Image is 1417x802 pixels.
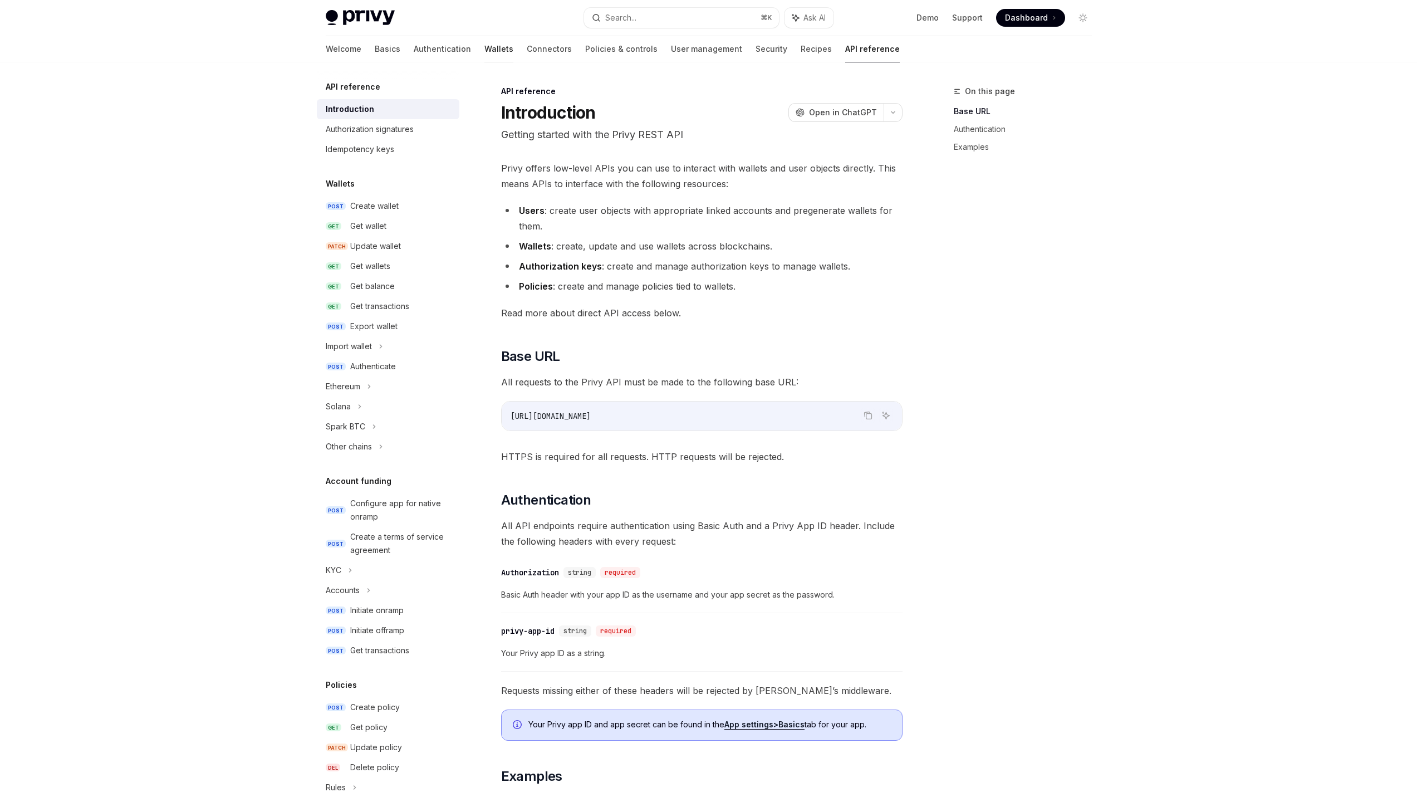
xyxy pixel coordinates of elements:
div: Create wallet [350,199,399,213]
span: string [568,568,591,577]
div: Get policy [350,721,388,734]
a: Examples [954,138,1101,156]
a: Recipes [801,36,832,62]
div: Update policy [350,741,402,754]
div: Other chains [326,440,372,453]
span: Authentication [501,491,591,509]
a: User management [671,36,742,62]
li: : create and manage authorization keys to manage wallets. [501,258,903,274]
a: Security [756,36,787,62]
span: POST [326,607,346,615]
span: Your Privy app ID and app secret can be found in the tab for your app. [528,719,891,730]
span: ⌘ K [761,13,772,22]
span: GET [326,282,341,291]
a: POSTInitiate onramp [317,600,459,620]
div: privy-app-id [501,625,555,637]
div: Accounts [326,584,360,597]
span: Basic Auth header with your app ID as the username and your app secret as the password. [501,588,903,601]
div: Initiate onramp [350,604,404,617]
div: required [600,567,640,578]
button: Open in ChatGPT [788,103,884,122]
h5: API reference [326,80,380,94]
a: GETGet wallets [317,256,459,276]
strong: Basics [778,720,805,729]
span: POST [326,363,346,371]
strong: Wallets [519,241,551,252]
span: POST [326,540,346,548]
div: Delete policy [350,761,399,774]
div: Get wallet [350,219,386,233]
span: Examples [501,767,562,785]
span: All requests to the Privy API must be made to the following base URL: [501,374,903,390]
div: Solana [326,400,351,413]
div: KYC [326,564,341,577]
a: POSTInitiate offramp [317,620,459,640]
a: Policies & controls [585,36,658,62]
h5: Wallets [326,177,355,190]
span: GET [326,723,341,732]
div: Get transactions [350,644,409,657]
button: Toggle dark mode [1074,9,1092,27]
li: : create and manage policies tied to wallets. [501,278,903,294]
span: POST [326,322,346,331]
button: Ask AI [879,408,893,423]
a: API reference [845,36,900,62]
span: HTTPS is required for all requests. HTTP requests will be rejected. [501,449,903,464]
li: : create, update and use wallets across blockchains. [501,238,903,254]
span: Requests missing either of these headers will be rejected by [PERSON_NAME]’s middleware. [501,683,903,698]
span: Your Privy app ID as a string. [501,647,903,660]
span: All API endpoints require authentication using Basic Auth and a Privy App ID header. Include the ... [501,518,903,549]
span: GET [326,302,341,311]
p: Getting started with the Privy REST API [501,127,903,143]
div: Configure app for native onramp [350,497,453,524]
a: Idempotency keys [317,139,459,159]
a: POSTAuthenticate [317,356,459,376]
a: Basics [375,36,400,62]
div: Get balance [350,280,395,293]
a: GETGet balance [317,276,459,296]
div: Authorization signatures [326,123,414,136]
img: light logo [326,10,395,26]
span: Privy offers low-level APIs you can use to interact with wallets and user objects directly. This ... [501,160,903,192]
div: Get wallets [350,260,390,273]
div: Get transactions [350,300,409,313]
span: Open in ChatGPT [809,107,877,118]
span: GET [326,222,341,231]
a: POSTCreate a terms of service agreement [317,527,459,560]
div: Spark BTC [326,420,365,433]
a: POSTGet transactions [317,640,459,661]
div: required [596,625,636,637]
span: PATCH [326,242,348,251]
h1: Introduction [501,102,596,123]
span: Base URL [501,348,560,365]
strong: Authorization keys [519,261,602,272]
span: Read more about direct API access below. [501,305,903,321]
a: Welcome [326,36,361,62]
div: Ethereum [326,380,360,393]
a: GETGet wallet [317,216,459,236]
a: DELDelete policy [317,757,459,777]
svg: Info [513,720,524,731]
a: Base URL [954,102,1101,120]
li: : create user objects with appropriate linked accounts and pregenerate wallets for them. [501,203,903,234]
div: Export wallet [350,320,398,333]
span: POST [326,202,346,211]
div: Idempotency keys [326,143,394,156]
a: Authorization signatures [317,119,459,139]
a: POSTCreate wallet [317,196,459,216]
a: Support [952,12,983,23]
div: Update wallet [350,239,401,253]
div: Authenticate [350,360,396,373]
span: string [563,627,587,635]
a: Demo [916,12,939,23]
span: DEL [326,764,340,772]
a: GETGet policy [317,717,459,737]
a: Introduction [317,99,459,119]
span: POST [326,506,346,515]
span: On this page [965,85,1015,98]
a: Authentication [414,36,471,62]
span: [URL][DOMAIN_NAME] [511,411,591,421]
strong: Policies [519,281,553,292]
div: Search... [605,11,636,25]
a: POSTCreate policy [317,697,459,717]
